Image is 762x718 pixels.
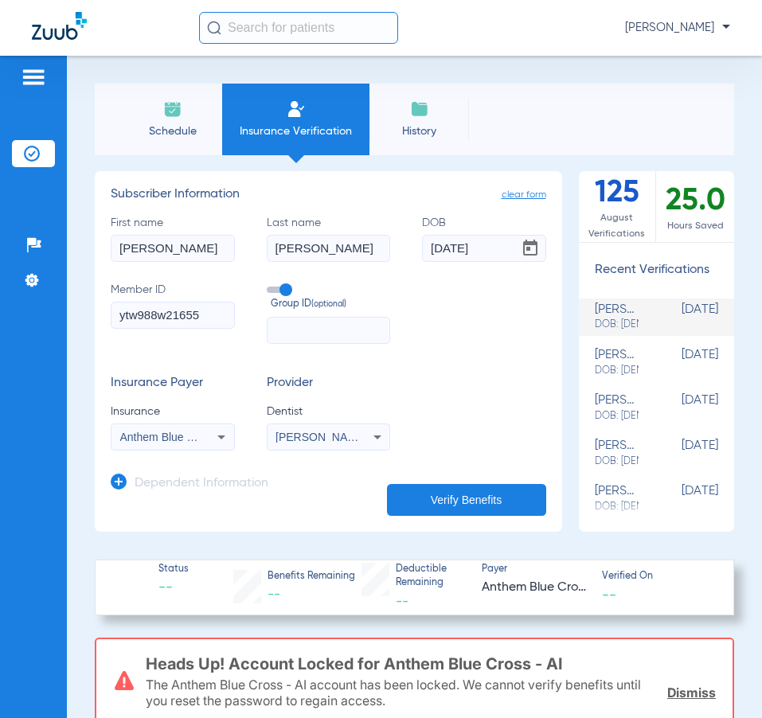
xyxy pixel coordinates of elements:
[579,210,656,242] span: August Verifications
[396,595,408,608] span: --
[381,123,457,139] span: History
[502,187,546,203] span: clear form
[158,563,189,577] span: Status
[32,12,87,40] img: Zuub Logo
[275,431,432,443] span: [PERSON_NAME] 1497015515
[311,298,346,312] small: (optional)
[602,586,616,603] span: --
[111,404,235,419] span: Insurance
[656,218,734,234] span: Hours Saved
[579,171,657,242] div: 125
[111,235,235,262] input: First name
[639,302,718,332] span: [DATE]
[267,376,391,392] h3: Provider
[146,656,716,672] h3: Heads Up! Account Locked for Anthem Blue Cross - AI
[111,187,546,203] h3: Subscriber Information
[595,439,639,468] div: [PERSON_NAME]
[207,21,221,35] img: Search Icon
[396,563,467,591] span: Deductible Remaining
[639,484,718,513] span: [DATE]
[268,570,355,584] span: Benefits Remaining
[111,282,235,344] label: Member ID
[595,302,639,332] div: [PERSON_NAME]
[271,298,391,312] span: Group ID
[595,484,639,513] div: [PERSON_NAME]
[602,570,709,584] span: Verified On
[267,235,391,262] input: Last name
[625,20,730,36] span: [PERSON_NAME]
[158,578,189,598] span: --
[514,232,546,264] button: Open calendar
[135,123,210,139] span: Schedule
[120,431,236,443] span: Anthem Blue Cross - Ai
[579,263,735,279] h3: Recent Verifications
[111,302,235,329] input: Member ID
[267,215,391,262] label: Last name
[268,588,280,601] span: --
[595,393,639,423] div: [PERSON_NAME]
[135,476,268,492] h3: Dependent Information
[667,685,716,700] a: Dismiss
[682,642,762,718] iframe: Chat Widget
[595,318,639,332] span: DOB: [DEMOGRAPHIC_DATA]
[163,100,182,119] img: Schedule
[146,677,656,708] p: The Anthem Blue Cross - AI account has been locked. We cannot verify benefits until you reset the...
[111,215,235,262] label: First name
[199,12,398,44] input: Search for patients
[115,671,134,690] img: error-icon
[410,100,429,119] img: History
[595,409,639,423] span: DOB: [DEMOGRAPHIC_DATA]
[21,68,46,87] img: hamburger-icon
[482,578,588,598] span: Anthem Blue Cross - AI
[422,235,546,262] input: DOBOpen calendar
[595,348,639,377] div: [PERSON_NAME]
[267,404,391,419] span: Dentist
[387,484,546,516] button: Verify Benefits
[595,364,639,378] span: DOB: [DEMOGRAPHIC_DATA]
[422,215,546,262] label: DOB
[111,376,235,392] h3: Insurance Payer
[639,393,718,423] span: [DATE]
[482,563,588,577] span: Payer
[639,348,718,377] span: [DATE]
[234,123,358,139] span: Insurance Verification
[287,100,306,119] img: Manual Insurance Verification
[595,455,639,469] span: DOB: [DEMOGRAPHIC_DATA]
[656,171,734,242] div: 25.0
[639,439,718,468] span: [DATE]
